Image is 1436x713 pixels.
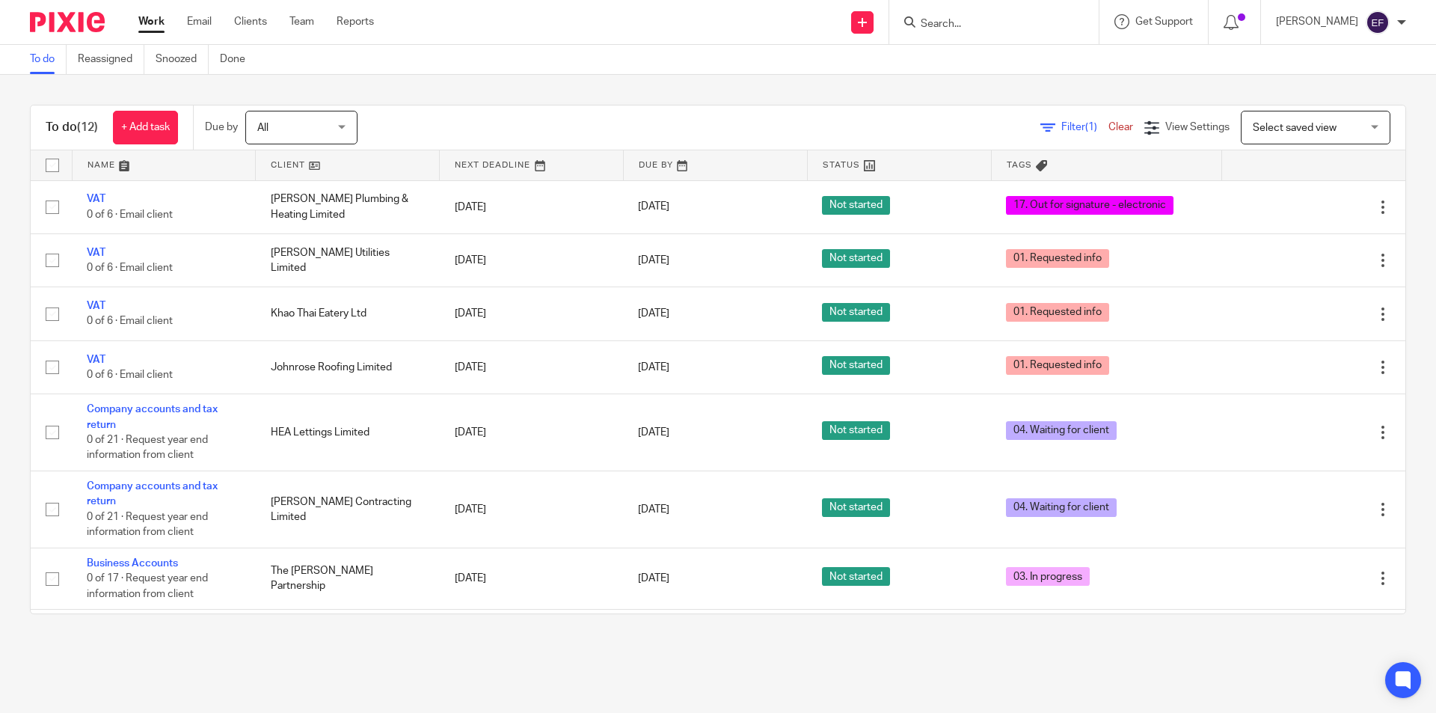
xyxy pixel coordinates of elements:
[638,573,669,584] span: [DATE]
[256,394,440,471] td: HEA Lettings Limited
[234,14,267,29] a: Clients
[822,196,890,215] span: Not started
[289,14,314,29] a: Team
[205,120,238,135] p: Due by
[256,287,440,340] td: Khao Thai Eatery Ltd
[256,548,440,609] td: The [PERSON_NAME] Partnership
[30,45,67,74] a: To do
[46,120,98,135] h1: To do
[256,610,440,663] td: [PERSON_NAME]
[1006,421,1117,440] span: 04. Waiting for client
[1007,161,1032,169] span: Tags
[256,233,440,287] td: [PERSON_NAME] Utilities Limited
[822,421,890,440] span: Not started
[256,340,440,394] td: Johnrose Roofing Limited
[1006,196,1173,215] span: 17. Out for signature - electronic
[440,610,624,663] td: [DATE]
[156,45,209,74] a: Snoozed
[138,14,165,29] a: Work
[638,202,669,212] span: [DATE]
[87,316,173,327] span: 0 of 6 · Email client
[440,340,624,394] td: [DATE]
[87,512,208,538] span: 0 of 21 · Request year end information from client
[87,263,173,273] span: 0 of 6 · Email client
[1006,498,1117,517] span: 04. Waiting for client
[87,209,173,220] span: 0 of 6 · Email client
[822,356,890,375] span: Not started
[440,233,624,287] td: [DATE]
[77,121,98,133] span: (12)
[337,14,374,29] a: Reports
[257,123,269,133] span: All
[1061,122,1108,132] span: Filter
[1085,122,1097,132] span: (1)
[638,362,669,373] span: [DATE]
[1006,249,1109,268] span: 01. Requested info
[87,558,178,569] a: Business Accounts
[1006,356,1109,375] span: 01. Requested info
[638,427,669,438] span: [DATE]
[822,498,890,517] span: Not started
[87,301,105,311] a: VAT
[1006,567,1090,586] span: 03. In progress
[113,111,178,144] a: + Add task
[1276,14,1358,29] p: [PERSON_NAME]
[1165,122,1230,132] span: View Settings
[440,394,624,471] td: [DATE]
[87,194,105,204] a: VAT
[87,248,105,258] a: VAT
[87,404,218,429] a: Company accounts and tax return
[187,14,212,29] a: Email
[822,567,890,586] span: Not started
[919,18,1054,31] input: Search
[440,287,624,340] td: [DATE]
[1108,122,1133,132] a: Clear
[1135,16,1193,27] span: Get Support
[256,180,440,233] td: [PERSON_NAME] Plumbing & Heating Limited
[87,573,208,599] span: 0 of 17 · Request year end information from client
[87,355,105,365] a: VAT
[1253,123,1337,133] span: Select saved view
[87,370,173,380] span: 0 of 6 · Email client
[1366,10,1390,34] img: svg%3E
[220,45,257,74] a: Done
[87,481,218,507] a: Company accounts and tax return
[78,45,144,74] a: Reassigned
[638,504,669,515] span: [DATE]
[256,471,440,548] td: [PERSON_NAME] Contracting Limited
[440,471,624,548] td: [DATE]
[440,548,624,609] td: [DATE]
[822,303,890,322] span: Not started
[440,180,624,233] td: [DATE]
[638,308,669,319] span: [DATE]
[1006,303,1109,322] span: 01. Requested info
[87,435,208,461] span: 0 of 21 · Request year end information from client
[638,255,669,266] span: [DATE]
[30,12,105,32] img: Pixie
[822,249,890,268] span: Not started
